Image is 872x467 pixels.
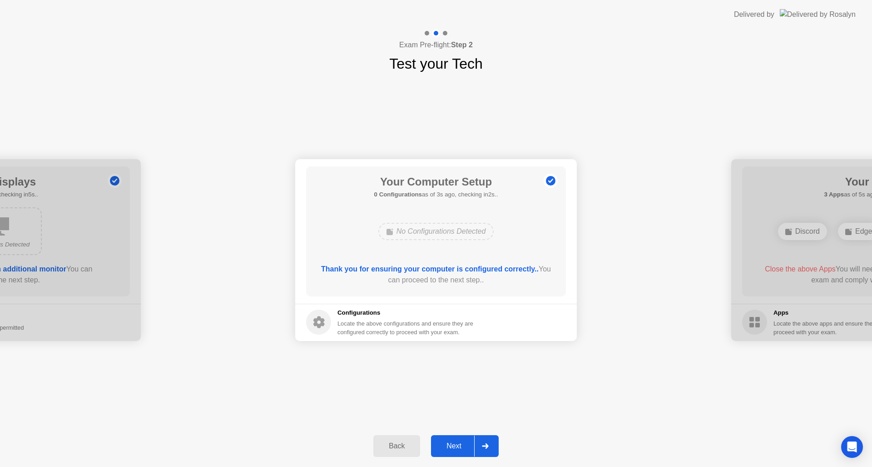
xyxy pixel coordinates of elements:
b: Thank you for ensuring your computer is configured correctly.. [321,265,539,273]
h4: Exam Pre-flight: [399,40,473,50]
h5: as of 3s ago, checking in2s.. [374,190,498,199]
div: Locate the above configurations and ensure they are configured correctly to proceed with your exam. [337,319,475,336]
div: Delivered by [734,9,774,20]
div: Next [434,442,474,450]
h1: Test your Tech [389,53,483,75]
div: No Configurations Detected [378,223,494,240]
h1: Your Computer Setup [374,174,498,190]
div: Open Intercom Messenger [841,436,863,458]
b: Step 2 [451,41,473,49]
img: Delivered by Rosalyn [780,9,856,20]
div: You can proceed to the next step.. [319,264,553,286]
button: Back [373,435,420,457]
b: 0 Configurations [374,191,422,198]
div: Back [376,442,417,450]
button: Next [431,435,499,457]
h5: Configurations [337,308,475,317]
